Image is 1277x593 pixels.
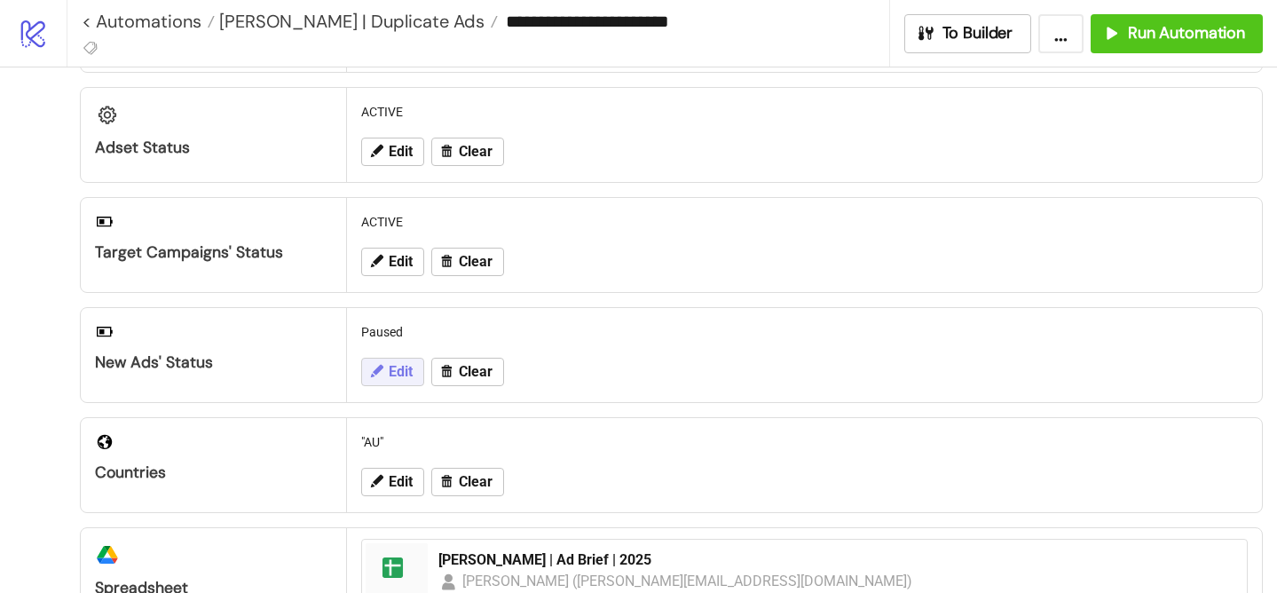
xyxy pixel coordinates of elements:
div: Adset Status [95,138,332,158]
span: Run Automation [1128,23,1245,43]
div: ACTIVE [354,205,1255,239]
span: Clear [459,364,493,380]
button: To Builder [904,14,1032,53]
button: Run Automation [1091,14,1263,53]
button: Edit [361,248,424,276]
span: Edit [389,254,413,270]
div: Countries [95,463,332,483]
div: New Ads' Status [95,352,332,373]
button: ... [1038,14,1084,53]
div: ACTIVE [354,95,1255,129]
span: Edit [389,364,413,380]
a: < Automations [82,12,215,30]
button: Clear [431,248,504,276]
button: Edit [361,468,424,496]
button: Edit [361,138,424,166]
a: [PERSON_NAME] | Duplicate Ads [215,12,498,30]
span: Clear [459,144,493,160]
button: Clear [431,358,504,386]
span: Clear [459,474,493,490]
span: [PERSON_NAME] | Duplicate Ads [215,10,485,33]
div: Target Campaigns' Status [95,242,332,263]
span: Edit [389,144,413,160]
div: "AU" [354,425,1255,459]
span: Edit [389,474,413,490]
div: Paused [354,315,1255,349]
button: Clear [431,138,504,166]
button: Clear [431,468,504,496]
div: [PERSON_NAME] | Ad Brief | 2025 [438,550,1236,570]
span: Clear [459,254,493,270]
button: Edit [361,358,424,386]
div: [PERSON_NAME] ([PERSON_NAME][EMAIL_ADDRESS][DOMAIN_NAME]) [462,570,913,592]
span: To Builder [942,23,1013,43]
